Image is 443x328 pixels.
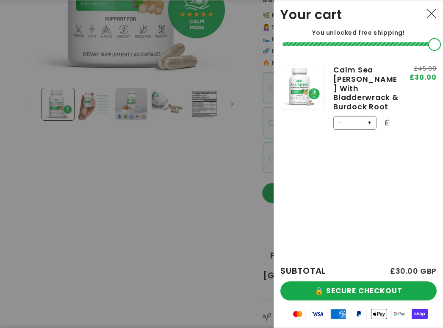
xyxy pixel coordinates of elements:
[422,5,441,23] button: Close
[280,267,326,275] h2: SUBTOTAL
[381,116,393,129] button: Remove Calm Sea Moss With Bladderwrack & Burdock Root
[410,74,437,81] span: £30.00
[280,281,437,300] button: 🔒 SECURE CHECKOUT
[280,29,437,36] p: You unlocked free shipping!
[347,116,363,130] input: Quantity for Calm Sea Moss With Bladderwrack &amp; Burdock Root
[390,267,437,275] p: £30.00 GBP
[333,66,399,111] a: Calm Sea [PERSON_NAME] With Bladderwrack & Burdock Root
[280,7,342,22] h2: Your cart
[410,66,437,72] s: £45.00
